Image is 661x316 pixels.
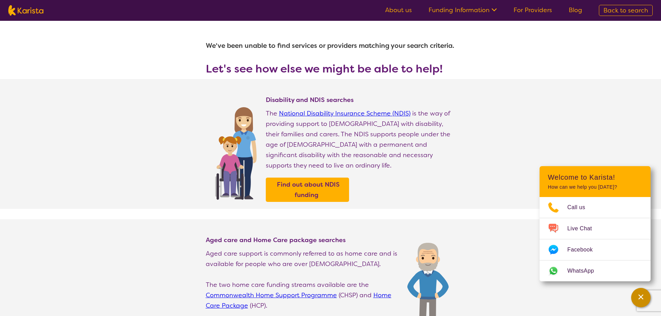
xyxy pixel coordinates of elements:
[603,6,648,15] span: Back to search
[540,261,651,281] a: Web link opens in a new tab.
[631,288,651,307] button: Channel Menu
[206,248,400,269] p: Aged care support is commonly referred to as home care and is available for people who are over [...
[266,96,456,104] h4: Disability and NDIS searches
[540,197,651,281] ul: Choose channel
[206,280,400,311] p: The two home care funding streams available are the (CHSP) and (HCP).
[213,103,259,200] img: Find NDIS and Disability services and providers
[567,245,601,255] span: Facebook
[429,6,497,14] a: Funding Information
[206,62,456,75] h3: Let's see how else we might be able to help!
[277,180,340,199] b: Find out about NDIS funding
[567,202,594,213] span: Call us
[514,6,552,14] a: For Providers
[206,236,400,244] h4: Aged care and Home Care package searches
[548,184,642,190] p: How can we help you [DATE]?
[567,223,600,234] span: Live Chat
[8,5,43,16] img: Karista logo
[385,6,412,14] a: About us
[548,173,642,181] h2: Welcome to Karista!
[569,6,582,14] a: Blog
[266,108,456,171] p: The is the way of providing support to [DEMOGRAPHIC_DATA] with disability, their families and car...
[206,291,337,299] a: Commonwealth Home Support Programme
[599,5,653,16] a: Back to search
[268,179,347,200] a: Find out about NDIS funding
[540,166,651,281] div: Channel Menu
[279,109,410,118] a: National Disability Insurance Scheme (NDIS)
[206,37,456,54] h1: We've been unable to find services or providers matching your search criteria.
[567,266,602,276] span: WhatsApp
